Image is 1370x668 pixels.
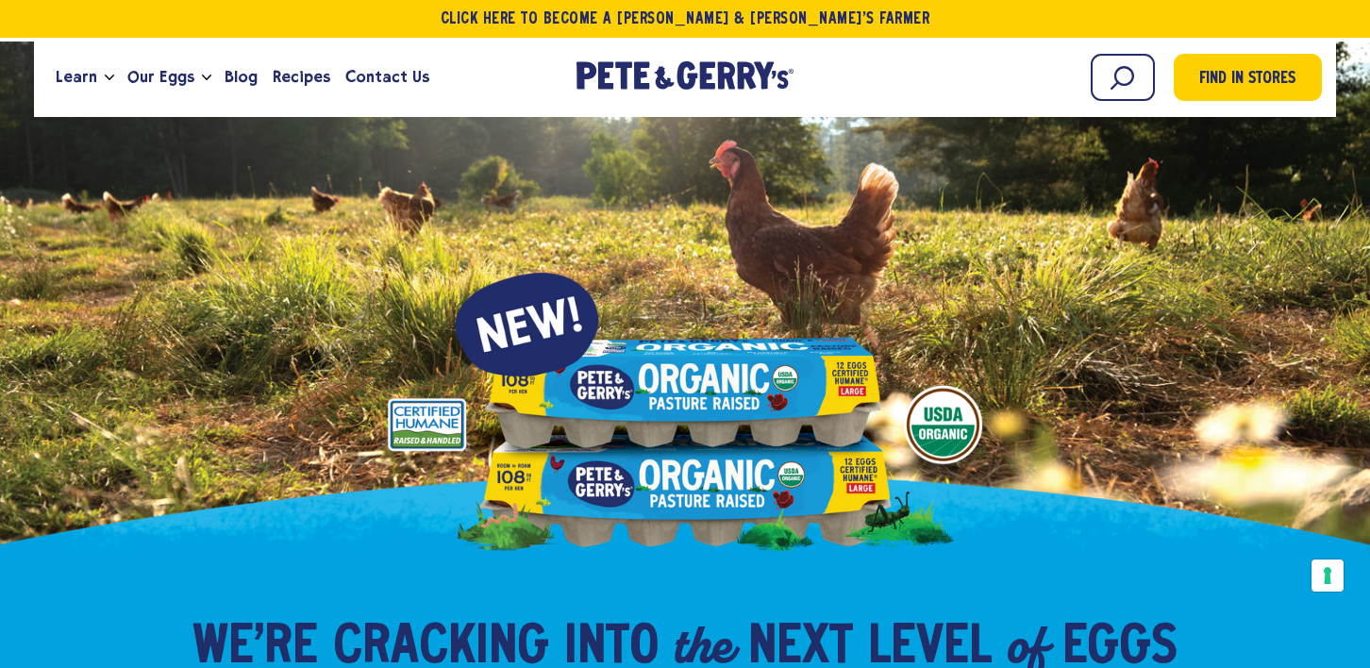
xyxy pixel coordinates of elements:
a: Contact Us [338,52,437,103]
input: Search [1091,54,1155,101]
button: Open the dropdown menu for Learn [105,75,114,81]
span: Our Eggs [127,65,193,89]
span: Find in Stores [1199,67,1295,92]
button: Open the dropdown menu for Our Eggs [202,75,211,81]
a: Blog [217,52,265,103]
span: Contact Us [345,65,429,89]
span: Blog [225,65,258,89]
a: Recipes [265,52,338,103]
button: Your consent preferences for tracking technologies [1312,559,1344,592]
a: Our Eggs [120,52,201,103]
a: Learn [48,52,105,103]
span: Recipes [273,65,330,89]
span: Learn [56,65,97,89]
a: Find in Stores [1174,54,1322,101]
